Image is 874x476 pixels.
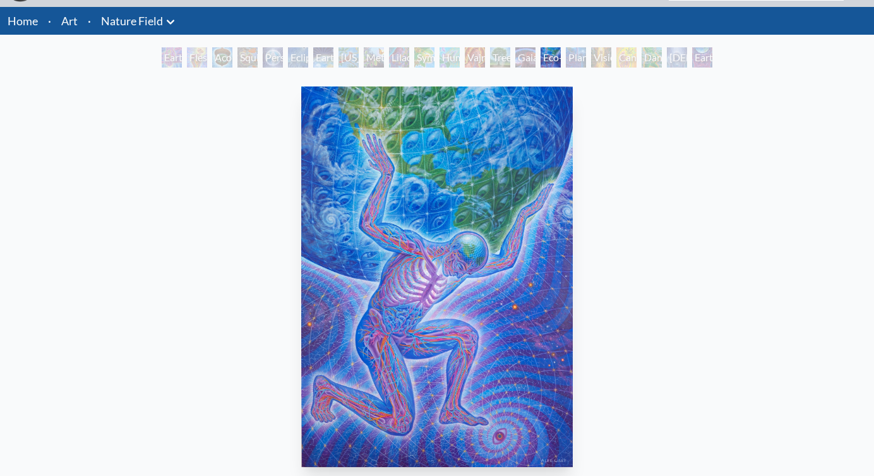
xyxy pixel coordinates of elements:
[212,47,232,68] div: Acorn Dream
[465,47,485,68] div: Vajra Horse
[313,47,333,68] div: Earth Energies
[364,47,384,68] div: Metamorphosis
[692,47,712,68] div: Earthmind
[667,47,687,68] div: [DEMOGRAPHIC_DATA] in the Ocean of Awareness
[187,47,207,68] div: Flesh of the Gods
[301,86,573,467] img: Eco-Atlas-2017-Alex-Grey-watermarked.jpg
[288,47,308,68] div: Eclipse
[616,47,637,68] div: Cannabis Mudra
[83,7,96,35] li: ·
[43,7,56,35] li: ·
[338,47,359,68] div: [US_STATE] Song
[263,47,283,68] div: Person Planet
[440,47,460,68] div: Humming Bird
[8,14,38,28] a: Home
[591,47,611,68] div: Vision Tree
[101,12,163,30] a: Nature Field
[414,47,434,68] div: Symbiosis: Gall Wasp & Oak Tree
[566,47,586,68] div: Planetary Prayers
[642,47,662,68] div: Dance of Cannabia
[389,47,409,68] div: Lilacs
[61,12,78,30] a: Art
[162,47,182,68] div: Earth Witness
[541,47,561,68] div: Eco-Atlas
[515,47,536,68] div: Gaia
[490,47,510,68] div: Tree & Person
[237,47,258,68] div: Squirrel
